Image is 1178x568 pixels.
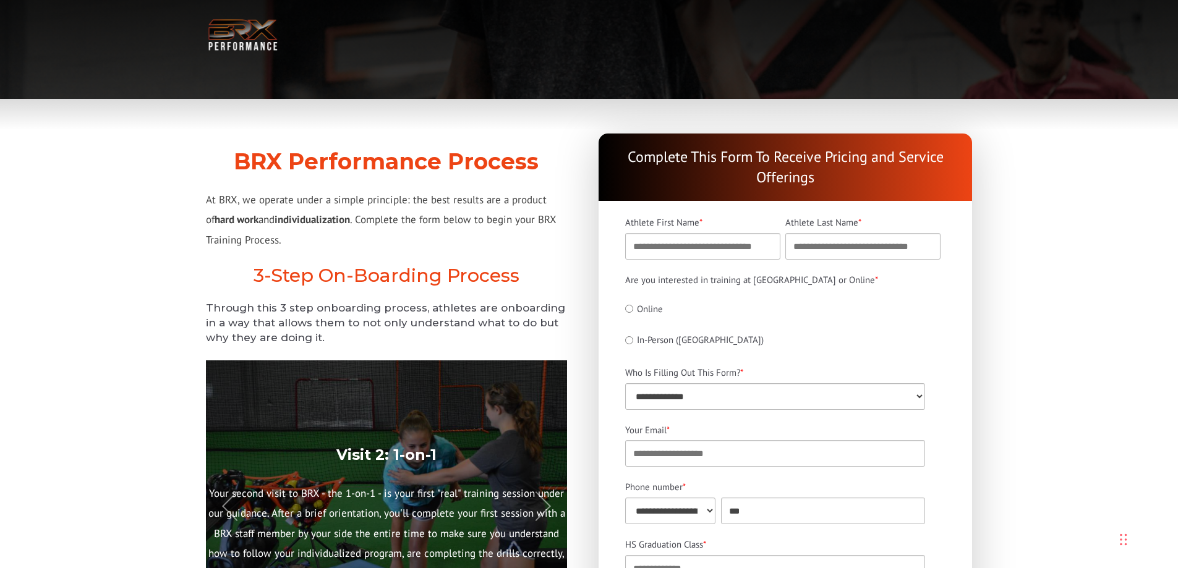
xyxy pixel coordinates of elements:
span: and [258,213,275,226]
iframe: Chat Widget [1002,434,1178,568]
span: Who Is Filling Out This Form? [625,367,740,378]
span: In-Person ([GEOGRAPHIC_DATA]) [637,334,764,345]
span: At BRX, we operate under a simple principle: the best results are a product of [206,193,547,226]
span: Are you interested in training at [GEOGRAPHIC_DATA] or Online [625,274,875,286]
h2: 3-Step On-Boarding Process [206,265,567,287]
input: Online [625,305,633,313]
span: HS Graduation Class [625,538,703,550]
span: . Complete the form below to begin your BRX Training Process. [206,213,556,246]
span: Online [637,303,663,315]
strong: hard work [215,213,258,226]
strong: individualization [275,213,350,226]
span: Athlete First Name [625,216,699,228]
input: In-Person ([GEOGRAPHIC_DATA]) [625,336,633,344]
span: Phone number [625,481,683,493]
div: Complete This Form To Receive Pricing and Service Offerings [599,134,972,201]
h5: Through this 3 step onboarding process, athletes are onboarding in a way that allows them to not ... [206,301,567,345]
span: Your Email [625,424,667,436]
h2: BRX Performance Process [206,148,567,175]
div: Drag [1120,521,1127,558]
img: BRX Transparent Logo-2 [206,16,280,54]
strong: Visit 2: 1-on-1 [336,445,437,463]
span: Athlete Last Name [785,216,858,228]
